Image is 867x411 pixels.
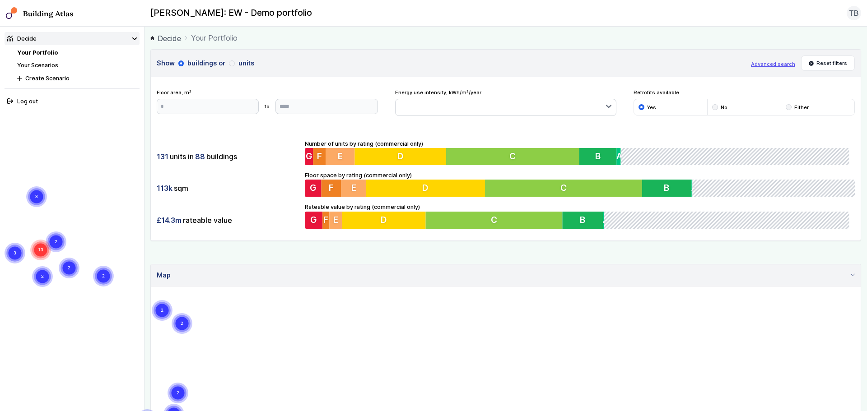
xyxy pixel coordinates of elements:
[485,180,642,197] button: C
[326,148,355,165] button: E
[6,7,18,19] img: main-0bbd2752.svg
[305,180,322,197] button: G
[355,148,448,165] button: D
[751,60,795,68] button: Advanced search
[664,183,670,194] span: B
[330,212,342,229] button: E
[157,99,378,114] form: to
[157,152,168,162] span: 131
[311,214,317,225] span: G
[306,151,312,162] span: G
[151,264,861,286] summary: Map
[7,34,37,43] div: Decide
[17,62,58,69] a: Your Scenarios
[5,32,140,45] summary: Decide
[305,212,323,229] button: G
[565,212,606,229] button: B
[150,33,181,44] a: Decide
[620,148,624,165] button: A
[322,180,341,197] button: F
[310,183,317,194] span: G
[157,212,299,229] div: rateable value
[582,148,620,165] button: B
[427,212,565,229] button: C
[17,49,58,56] a: Your Portfolio
[338,151,343,162] span: E
[305,203,855,229] div: Rateable value by rating (commercial only)
[606,212,607,229] button: A
[634,89,855,96] span: Retrofits available
[560,183,567,194] span: C
[305,139,855,166] div: Number of units by rating (commercial only)
[157,183,172,193] span: 113k
[351,183,356,194] span: E
[341,180,366,197] button: E
[598,151,604,162] span: B
[305,148,313,165] button: G
[423,183,429,194] span: D
[313,148,326,165] button: F
[342,212,427,229] button: D
[150,7,312,19] h2: [PERSON_NAME]: EW - Demo portfolio
[157,89,378,114] div: Floor area, m²
[366,180,485,197] button: D
[512,151,518,162] span: C
[642,180,691,197] button: B
[620,151,626,162] span: A
[157,215,182,225] span: £14.3m
[692,183,698,194] span: A
[382,214,388,225] span: D
[583,214,588,225] span: B
[847,6,861,20] button: TB
[493,214,499,225] span: C
[157,58,746,68] h3: Show
[334,214,339,225] span: E
[305,171,855,197] div: Floor space by rating (commercial only)
[324,214,329,225] span: F
[849,8,859,18] span: TB
[14,72,140,85] button: Create Scenario
[448,148,583,165] button: C
[329,183,334,194] span: F
[801,55,855,71] button: Reset filters
[5,95,140,108] button: Log out
[157,180,299,197] div: sqm
[398,151,405,162] span: D
[323,212,330,229] button: F
[395,89,616,116] div: Energy use intensity, kWh/m²/year
[157,148,299,165] div: units in buildings
[195,152,205,162] span: 88
[317,151,322,162] span: F
[191,32,238,43] span: Your Portfolio
[606,214,612,225] span: A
